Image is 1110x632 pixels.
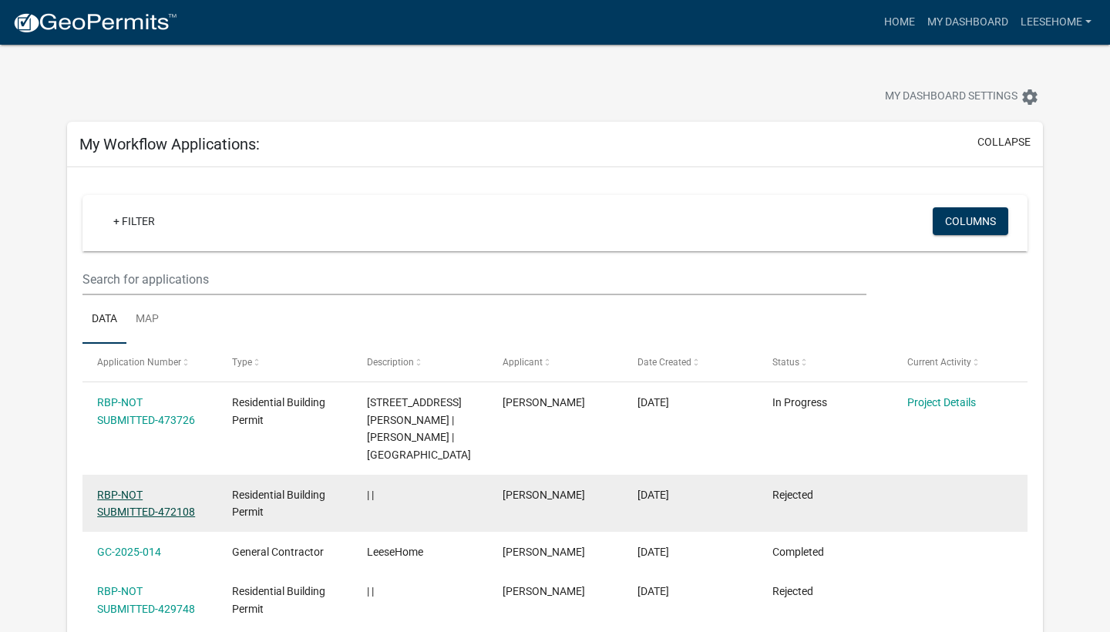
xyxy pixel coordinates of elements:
[503,357,543,368] span: Applicant
[97,546,161,558] a: GC-2025-014
[232,396,325,426] span: Residential Building Permit
[1014,8,1098,37] a: LeeseHome
[367,585,374,597] span: | |
[637,396,669,408] span: 09/04/2025
[637,546,669,558] span: 08/07/2025
[82,264,866,295] input: Search for applications
[878,8,921,37] a: Home
[232,546,324,558] span: General Contractor
[232,489,325,519] span: Residential Building Permit
[772,357,799,368] span: Status
[487,344,622,381] datatable-header-cell: Applicant
[367,396,471,461] span: 105 EDWARDS RD | LASHER CHRISTA | New House
[772,489,813,501] span: Rejected
[367,546,423,558] span: LeeseHome
[101,207,167,235] a: + Filter
[637,585,669,597] span: 06/02/2025
[82,295,126,345] a: Data
[772,546,824,558] span: Completed
[921,8,1014,37] a: My Dashboard
[885,88,1017,106] span: My Dashboard Settings
[232,357,252,368] span: Type
[772,396,827,408] span: In Progress
[97,489,195,519] a: RBP-NOT SUBMITTED-472108
[758,344,893,381] datatable-header-cell: Status
[637,489,669,501] span: 09/02/2025
[893,344,1028,381] datatable-header-cell: Current Activity
[232,585,325,615] span: Residential Building Permit
[933,207,1008,235] button: Columns
[1021,88,1039,106] i: settings
[503,396,585,408] span: William Leese
[82,344,217,381] datatable-header-cell: Application Number
[97,585,195,615] a: RBP-NOT SUBMITTED-429748
[907,396,976,408] a: Project Details
[503,489,585,501] span: William Leese
[352,344,487,381] datatable-header-cell: Description
[977,134,1031,150] button: collapse
[97,396,195,426] a: RBP-NOT SUBMITTED-473726
[367,489,374,501] span: | |
[907,357,971,368] span: Current Activity
[503,546,585,558] span: William Leese
[772,585,813,597] span: Rejected
[873,82,1051,112] button: My Dashboard Settingssettings
[637,357,691,368] span: Date Created
[367,357,414,368] span: Description
[623,344,758,381] datatable-header-cell: Date Created
[503,585,585,597] span: William Leese
[97,357,181,368] span: Application Number
[217,344,352,381] datatable-header-cell: Type
[126,295,168,345] a: Map
[79,135,260,153] h5: My Workflow Applications:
